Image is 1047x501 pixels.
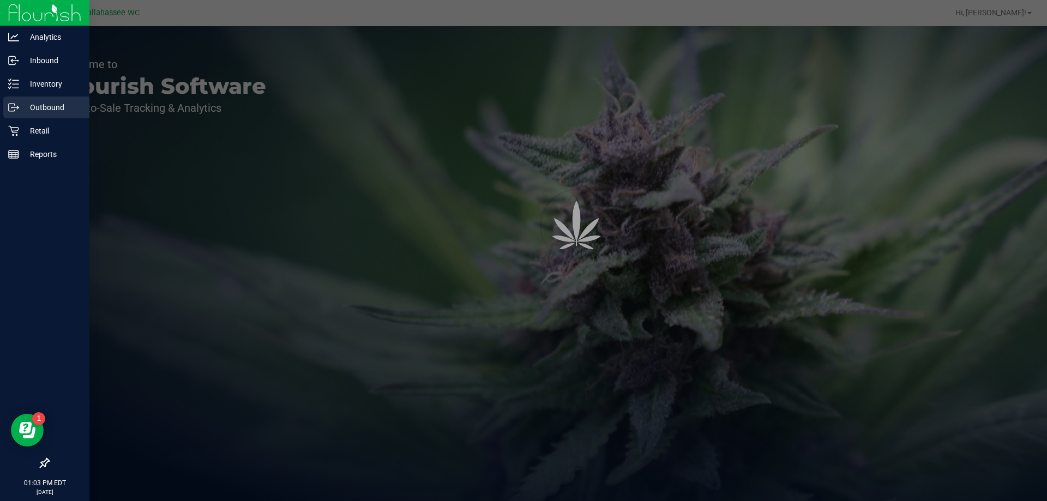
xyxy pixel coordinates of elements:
[19,31,85,44] p: Analytics
[19,124,85,137] p: Retail
[19,77,85,90] p: Inventory
[11,414,44,446] iframe: Resource center
[19,148,85,161] p: Reports
[8,55,19,66] inline-svg: Inbound
[8,125,19,136] inline-svg: Retail
[5,478,85,488] p: 01:03 PM EDT
[8,32,19,43] inline-svg: Analytics
[8,149,19,160] inline-svg: Reports
[8,79,19,89] inline-svg: Inventory
[5,488,85,496] p: [DATE]
[8,102,19,113] inline-svg: Outbound
[19,54,85,67] p: Inbound
[32,412,45,425] iframe: Resource center unread badge
[19,101,85,114] p: Outbound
